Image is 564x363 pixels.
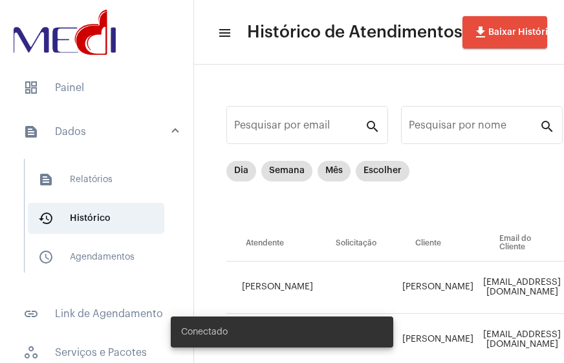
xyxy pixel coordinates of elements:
mat-icon: sidenav icon [217,25,230,41]
img: d3a1b5fa-500b-b90f-5a1c-719c20e9830b.png [10,6,119,58]
th: Solicitação [316,225,396,262]
input: Pesquisar por nome [409,122,539,134]
mat-icon: search [365,118,380,134]
mat-chip: Mês [318,161,351,181]
span: Agendamentos [28,242,164,273]
span: Link de Agendamento [13,298,180,329]
td: [PERSON_NAME] [396,262,480,314]
td: [PERSON_NAME] [226,262,316,314]
td: [EMAIL_ADDRESS][DOMAIN_NAME] [480,262,564,314]
span: sidenav icon [23,80,39,96]
th: Atendente [226,225,316,262]
span: Histórico [28,203,164,234]
span: sidenav icon [23,345,39,360]
mat-panel-title: Dados [23,124,173,140]
mat-chip: Semana [261,161,312,181]
div: sidenav iconDados [8,152,193,291]
span: Conectado [181,326,228,338]
mat-icon: file_download [473,25,488,40]
mat-icon: sidenav icon [38,172,54,187]
mat-icon: sidenav icon [38,211,54,226]
span: Relatórios [28,164,164,195]
button: Baixar Histórico [462,16,547,48]
mat-icon: search [539,118,555,134]
mat-expansion-panel-header: sidenav iconDados [8,111,193,152]
span: Baixar Histórico [473,28,559,37]
span: Histórico de Atendimentos [247,22,462,43]
mat-icon: sidenav icon [38,249,54,265]
input: Pesquisar por email [234,122,365,134]
mat-chip: Escolher [356,161,409,181]
th: Cliente [396,225,480,262]
mat-icon: sidenav icon [23,124,39,140]
span: Painel [13,72,180,103]
mat-icon: sidenav icon [23,306,39,322]
th: Email do Cliente [480,225,564,262]
mat-chip: Dia [226,161,256,181]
